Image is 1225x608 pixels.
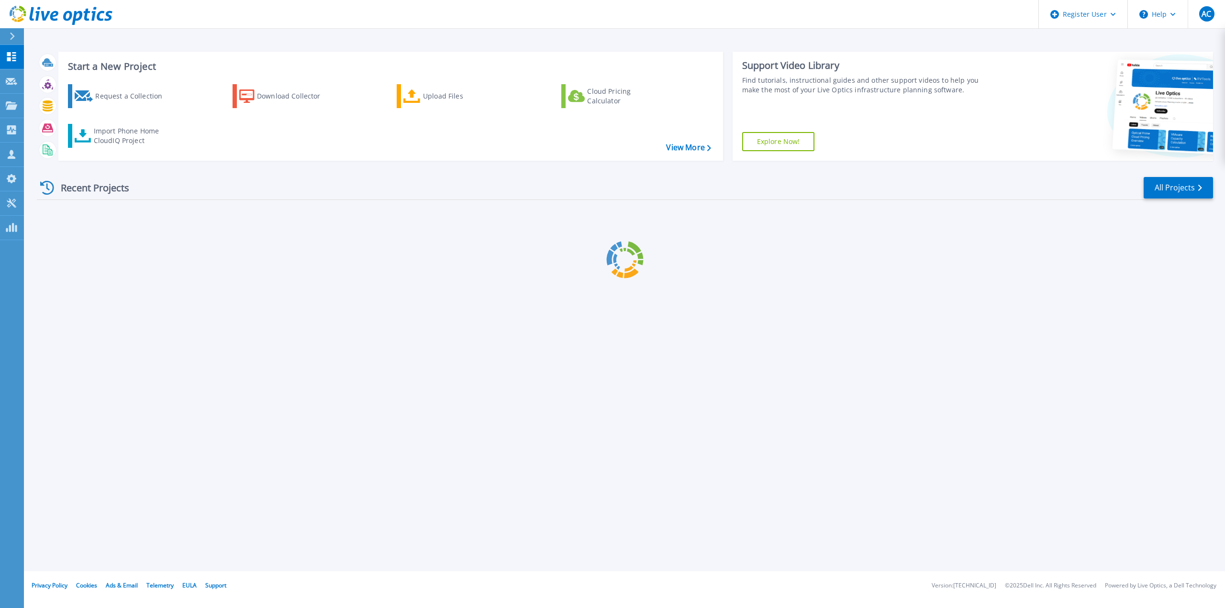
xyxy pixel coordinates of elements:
[1005,583,1096,589] li: © 2025 Dell Inc. All Rights Reserved
[182,581,197,589] a: EULA
[423,87,500,106] div: Upload Files
[94,126,168,145] div: Import Phone Home CloudIQ Project
[68,61,711,72] h3: Start a New Project
[233,84,339,108] a: Download Collector
[257,87,334,106] div: Download Collector
[37,176,142,199] div: Recent Projects
[666,143,711,152] a: View More
[1144,177,1213,199] a: All Projects
[742,59,991,72] div: Support Video Library
[742,76,991,95] div: Find tutorials, instructional guides and other support videos to help you make the most of your L...
[76,581,97,589] a: Cookies
[95,87,172,106] div: Request a Collection
[106,581,138,589] a: Ads & Email
[561,84,668,108] a: Cloud Pricing Calculator
[1202,10,1211,18] span: AC
[587,87,664,106] div: Cloud Pricing Calculator
[932,583,996,589] li: Version: [TECHNICAL_ID]
[68,84,175,108] a: Request a Collection
[397,84,503,108] a: Upload Files
[205,581,226,589] a: Support
[742,132,815,151] a: Explore Now!
[1105,583,1216,589] li: Powered by Live Optics, a Dell Technology
[32,581,67,589] a: Privacy Policy
[146,581,174,589] a: Telemetry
